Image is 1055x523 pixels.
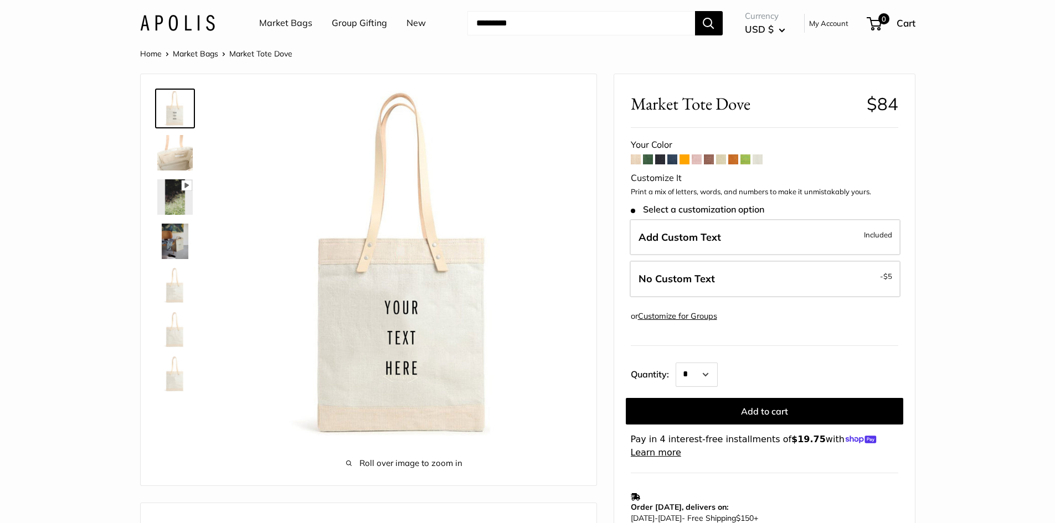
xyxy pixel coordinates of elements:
span: Roll over image to zoom in [229,455,580,471]
a: Market Tote Dove [155,310,195,350]
img: Market Tote Dove [157,91,193,126]
span: Currency [745,8,785,24]
span: No Custom Text [639,272,715,285]
span: $84 [867,93,898,115]
a: Market Tote Dove [155,354,195,394]
img: Market Tote Dove [157,356,193,392]
span: Included [864,228,892,241]
img: Market Tote Dove [229,91,580,441]
a: New [406,15,426,32]
a: Home [140,49,162,59]
div: Your Color [631,137,898,153]
div: or [631,309,717,324]
span: - [880,270,892,283]
img: Apolis [140,15,215,31]
a: Group Gifting [332,15,387,32]
span: Add Custom Text [639,231,721,244]
span: - [655,513,658,523]
a: Market Bags [173,49,218,59]
label: Quantity: [631,359,676,387]
strong: Order [DATE], delivers on: [631,502,728,512]
span: $5 [883,272,892,281]
a: Market Tote Dove [155,89,195,128]
span: [DATE] [631,513,655,523]
a: Market Tote Dove [155,266,195,305]
a: My Account [809,17,848,30]
a: Market Tote Dove [155,177,195,217]
button: Add to cart [626,398,903,424]
a: Market Bags [259,15,312,32]
span: Cart [897,17,915,29]
a: 0 Cart [868,14,915,32]
img: Market Tote Dove [157,268,193,303]
input: Search... [467,11,695,35]
img: Market Tote Dove [157,179,193,215]
p: Print a mix of letters, words, and numbers to make it unmistakably yours. [631,187,898,198]
img: Market Tote Dove [157,312,193,348]
button: Search [695,11,723,35]
span: Market Tote Dove [229,49,292,59]
span: $150 [736,513,754,523]
span: Market Tote Dove [631,94,858,114]
img: Market Tote Dove [157,135,193,170]
nav: Breadcrumb [140,46,292,61]
span: USD $ [745,23,774,35]
label: Leave Blank [630,261,900,297]
span: [DATE] [658,513,682,523]
a: Market Tote Dove [155,221,195,261]
button: USD $ [745,20,785,38]
a: Market Tote Dove [155,133,195,173]
span: Select a customization option [631,204,764,215]
span: 0 [878,13,889,24]
img: Market Tote Dove [157,224,193,259]
div: Customize It [631,170,898,187]
a: Customize for Groups [638,311,717,321]
label: Add Custom Text [630,219,900,256]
